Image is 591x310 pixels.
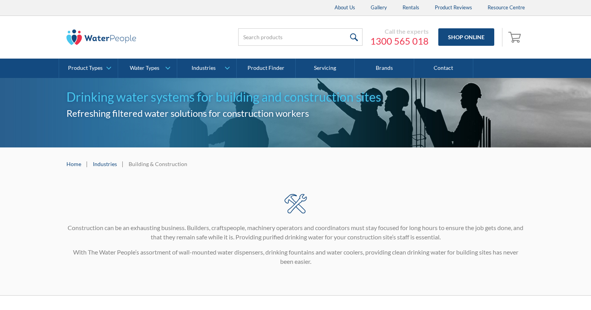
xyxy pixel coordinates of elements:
[355,59,414,78] a: Brands
[121,159,125,168] div: |
[370,28,429,35] div: Call the experts
[93,160,117,168] a: Industries
[85,159,89,168] div: |
[438,28,494,46] a: Shop Online
[192,65,216,71] div: Industries
[506,28,525,47] a: Open empty cart
[414,59,473,78] a: Contact
[66,106,525,120] h2: Refreshing filtered water solutions for construction workers
[118,59,177,78] a: Water Types
[66,223,525,242] p: Construction can be an exhausting business. Builders, craftspeople, machinery operators and coord...
[66,29,136,45] img: The Water People
[296,59,355,78] a: Servicing
[66,88,525,106] h1: Drinking water systems for building and construction sites
[66,248,525,266] p: With The Water People’s assortment of wall-mounted water dispensers, drinking fountains and water...
[508,31,523,43] img: shopping cart
[237,59,296,78] a: Product Finder
[177,59,236,78] a: Industries
[238,28,363,46] input: Search products
[370,35,429,47] a: 1300 565 018
[59,59,118,78] a: Product Types
[68,65,103,71] div: Product Types
[129,160,187,168] div: Building & Construction
[130,65,159,71] div: Water Types
[66,160,81,168] a: Home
